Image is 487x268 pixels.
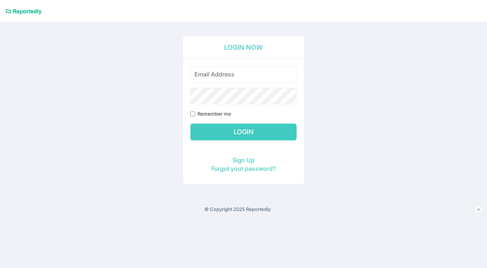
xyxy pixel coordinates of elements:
[197,110,231,117] label: Remember me
[211,165,276,172] a: Forgot your password?
[190,124,297,140] input: Login
[5,5,42,18] a: Reportedly
[183,37,304,59] h2: Login Now
[190,66,297,83] input: Email Address
[233,156,254,164] a: Sign Up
